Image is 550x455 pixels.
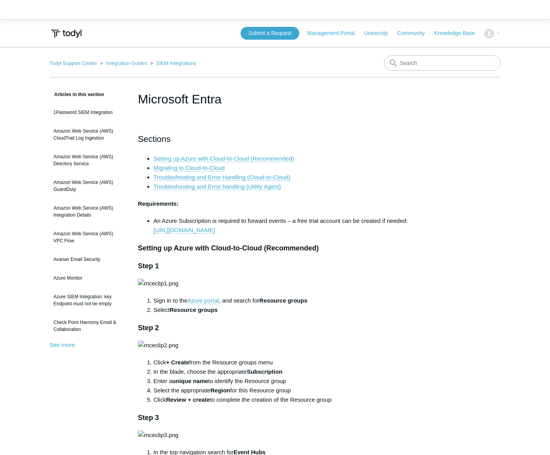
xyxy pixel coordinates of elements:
[50,341,75,348] a: See more
[138,90,412,108] h1: Microsoft Entra
[210,387,230,394] strong: Region
[154,227,215,234] a: [URL][DOMAIN_NAME]
[138,243,412,254] h3: Setting up Azure with Cloud-to-Cloud (Recommended)
[247,368,283,375] strong: Subscription
[106,60,147,66] a: Integration Guides
[50,92,104,97] span: Articles in this section
[138,200,179,207] strong: Requirements:
[154,367,412,376] li: In the blade, choose the appropriate
[154,358,412,367] li: Click from the Resource groups menu
[138,261,412,272] h3: Step 1
[154,174,290,181] a: Troubleshooting and Error Handling (Cloud-to-Cloud)
[187,297,219,304] a: Azure portal
[241,27,299,40] a: Submit a Request
[172,378,208,384] strong: unique name
[154,386,412,395] li: Select the appropriate for this Resource group
[166,396,210,403] strong: Review + create
[50,201,126,222] a: Amazon Web Service (AWS) Integration Details
[138,412,412,423] h3: Step 3
[50,26,83,41] img: Todyl Support Center Help Center home page
[50,289,126,311] a: Azure SIEM Integration: key Endpoint must not be empty
[154,395,412,404] li: Click to complete the creation of the Resource group
[50,60,97,66] a: Todyl Support Center
[50,252,126,267] a: Avanan Email Security
[154,376,412,386] li: Enter a to identify the Resource group
[138,279,178,288] img: mceclip1.png
[397,29,433,37] a: Community
[138,132,412,146] h2: Sections
[154,164,225,171] a: Migrating to Cloud-to-Cloud
[166,359,189,366] strong: + Create
[138,430,178,440] img: mceclip3.png
[138,322,412,334] h3: Step 2
[148,60,196,66] li: SIEM Integrations
[364,29,395,37] a: University
[259,297,307,304] strong: Resource groups
[138,341,178,350] img: mceclip2.png
[384,55,501,71] input: Search
[50,175,126,197] a: Amazon Web Service (AWS) GuardDuty
[434,29,483,37] a: Knowledge Base
[50,226,126,248] a: Amazon Web Service (AWS) VPC Flow
[169,306,217,313] strong: Resource groups
[154,305,412,315] li: Select
[154,155,294,162] a: Setting up Azure with Cloud-to-Cloud (Recommended)
[154,216,412,235] li: An Azure Subscription is required to forward events – a free trial account can be created if needed:
[154,296,412,305] li: Sign in to the , and search for
[98,60,148,66] li: Integration Guides
[156,60,196,66] a: SIEM Integrations
[50,60,99,66] li: Todyl Support Center
[50,315,126,337] a: Check Point Harmony Email & Collaboration
[50,149,126,171] a: Amazon Web Service (AWS) Directory Service
[307,29,362,37] a: Management Portal
[154,183,281,190] a: Troubleshooting and Error handling (Utility Agent)
[50,105,126,120] a: 1Password SIEM Integration
[50,271,126,285] a: Azure Monitor
[50,124,126,145] a: Amazon Web Service (AWS) CloudTrail Log Ingestion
